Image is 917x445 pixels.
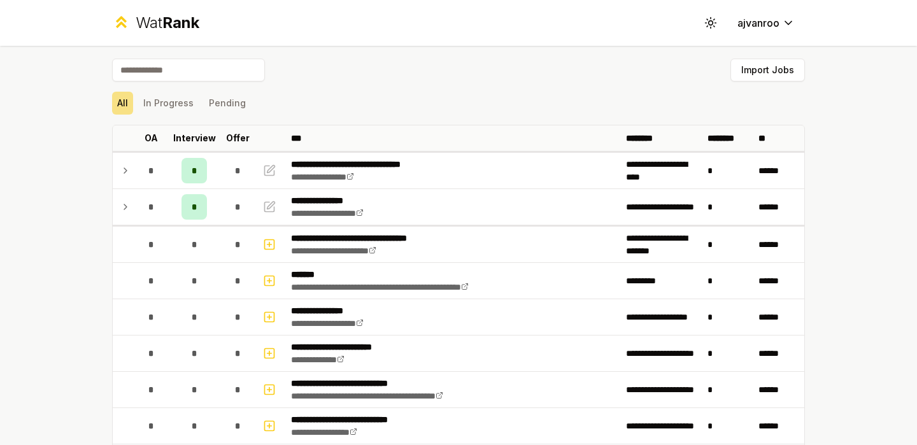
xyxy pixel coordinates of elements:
[138,92,199,115] button: In Progress
[226,132,250,145] p: Offer
[145,132,158,145] p: OA
[727,11,805,34] button: ajvanroo
[162,13,199,32] span: Rank
[112,92,133,115] button: All
[112,13,199,33] a: WatRank
[737,15,779,31] span: ajvanroo
[173,132,216,145] p: Interview
[730,59,805,81] button: Import Jobs
[136,13,199,33] div: Wat
[204,92,251,115] button: Pending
